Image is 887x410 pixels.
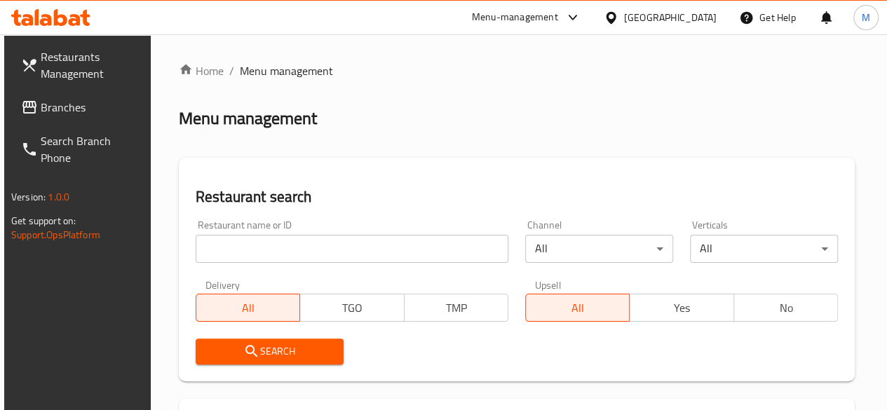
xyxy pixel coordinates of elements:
h2: Menu management [179,107,317,130]
div: All [690,235,838,263]
button: All [196,294,300,322]
h2: Restaurant search [196,186,838,207]
span: 1.0.0 [48,188,69,206]
span: TMP [410,298,503,318]
div: [GEOGRAPHIC_DATA] [624,10,717,25]
a: Home [179,62,224,79]
span: M [862,10,870,25]
label: Delivery [205,280,241,289]
span: TGO [306,298,398,318]
span: All [531,298,624,318]
a: Search Branch Phone [10,124,152,175]
button: All [525,294,630,322]
span: Search [207,343,332,360]
li: / [229,62,234,79]
span: All [202,298,294,318]
span: Yes [635,298,728,318]
span: Search Branch Phone [41,132,141,166]
span: Branches [41,99,141,116]
input: Search for restaurant name or ID.. [196,235,508,263]
nav: breadcrumb [179,62,855,79]
button: No [733,294,838,322]
span: Version: [11,188,46,206]
button: TMP [404,294,508,322]
div: Menu-management [472,9,558,26]
label: Upsell [535,280,561,289]
span: Restaurants Management [41,48,141,82]
a: Restaurants Management [10,40,152,90]
a: Support.OpsPlatform [11,226,100,244]
a: Branches [10,90,152,124]
span: Menu management [240,62,333,79]
button: Yes [629,294,733,322]
button: Search [196,339,344,364]
div: All [525,235,673,263]
span: Get support on: [11,212,76,230]
button: TGO [299,294,404,322]
span: No [740,298,832,318]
